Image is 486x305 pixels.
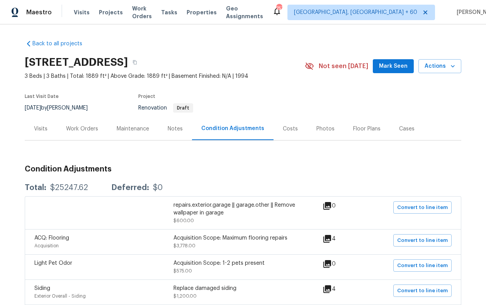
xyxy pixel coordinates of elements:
[34,243,59,248] span: Acquisition
[397,286,448,295] span: Convert to line item
[173,201,313,217] div: repairs.exterior.garage || garage.other || Remove wallpaper in garage
[323,234,360,243] div: 4
[173,294,197,298] span: $1,200.00
[174,106,192,110] span: Draft
[319,62,368,70] span: Not seen [DATE]
[323,201,360,211] div: 0
[418,59,461,74] button: Actions
[128,55,142,69] button: Copy Address
[34,235,69,241] span: ACQ: Flooring
[25,165,461,173] h3: Condition Adjustments
[173,284,313,292] div: Replace damaged siding
[50,184,88,192] div: $25247.62
[173,269,192,273] span: $575.00
[74,9,90,16] span: Visits
[323,284,360,294] div: 4
[25,103,97,113] div: by [PERSON_NAME]
[393,259,452,272] button: Convert to line item
[283,125,298,133] div: Costs
[397,261,448,270] span: Convert to line item
[25,105,41,111] span: [DATE]
[393,234,452,247] button: Convert to line item
[294,9,417,16] span: [GEOGRAPHIC_DATA], [GEOGRAPHIC_DATA] + 60
[117,125,149,133] div: Maintenance
[201,125,264,132] div: Condition Adjustments
[173,218,194,223] span: $600.00
[379,62,408,71] span: Mark Seen
[173,234,313,242] div: Acquisition Scope: Maximum flooring repairs
[393,201,452,214] button: Convert to line item
[397,203,448,212] span: Convert to line item
[34,286,50,291] span: Siding
[399,125,415,133] div: Cases
[25,40,99,48] a: Back to all projects
[373,59,414,74] button: Mark Seen
[138,94,155,99] span: Project
[353,125,381,133] div: Floor Plans
[25,184,46,192] div: Total:
[66,125,98,133] div: Work Orders
[25,58,128,66] h2: [STREET_ADDRESS]
[34,260,72,266] span: Light Pet Odor
[161,10,177,15] span: Tasks
[276,5,282,12] div: 757
[316,125,335,133] div: Photos
[187,9,217,16] span: Properties
[26,9,52,16] span: Maestro
[153,184,163,192] div: $0
[99,9,123,16] span: Projects
[425,62,455,71] span: Actions
[323,259,360,269] div: 0
[168,125,183,133] div: Notes
[34,294,86,298] span: Exterior Overall - Siding
[111,184,149,192] div: Deferred:
[25,72,305,80] span: 3 Beds | 3 Baths | Total: 1889 ft² | Above Grade: 1889 ft² | Basement Finished: N/A | 1994
[173,259,313,267] div: Acquisition Scope: 1-2 pets present
[132,5,152,20] span: Work Orders
[34,125,48,133] div: Visits
[393,284,452,297] button: Convert to line item
[173,243,195,248] span: $3,778.00
[25,94,59,99] span: Last Visit Date
[138,105,193,111] span: Renovation
[397,236,448,245] span: Convert to line item
[226,5,263,20] span: Geo Assignments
